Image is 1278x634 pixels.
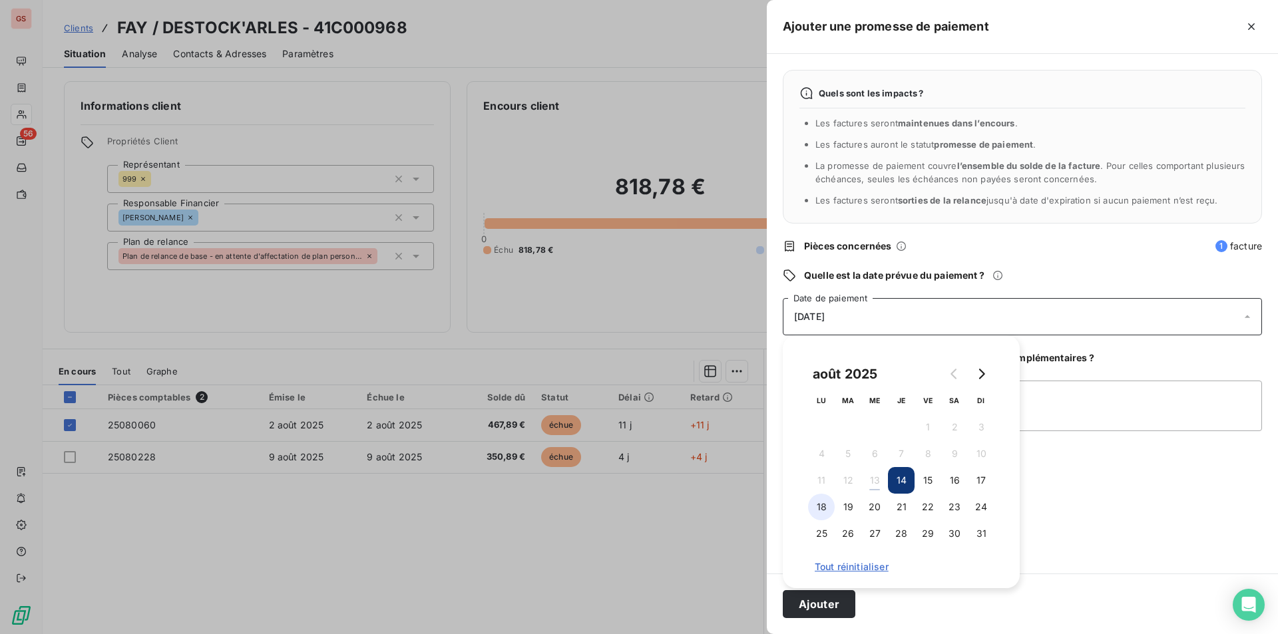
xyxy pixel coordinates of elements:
[968,494,994,520] button: 24
[968,361,994,387] button: Go to next month
[888,387,915,414] th: jeudi
[968,387,994,414] th: dimanche
[915,494,941,520] button: 22
[815,139,1036,150] span: Les factures auront le statut .
[915,467,941,494] button: 15
[835,387,861,414] th: mardi
[941,414,968,440] button: 2
[794,311,825,322] span: [DATE]
[957,160,1101,171] span: l’ensemble du solde de la facture
[861,520,888,547] button: 27
[808,440,835,467] button: 4
[808,520,835,547] button: 25
[1215,240,1227,252] span: 1
[835,467,861,494] button: 12
[808,467,835,494] button: 11
[861,440,888,467] button: 6
[835,520,861,547] button: 26
[888,494,915,520] button: 21
[804,269,984,282] span: Quelle est la date prévue du paiement ?
[861,467,888,494] button: 13
[861,387,888,414] th: mercredi
[941,387,968,414] th: samedi
[1233,589,1265,621] div: Open Intercom Messenger
[815,118,1018,128] span: Les factures seront .
[808,387,835,414] th: lundi
[915,440,941,467] button: 8
[888,440,915,467] button: 7
[835,494,861,520] button: 19
[888,520,915,547] button: 28
[1215,239,1262,253] span: facture
[915,520,941,547] button: 29
[968,440,994,467] button: 10
[861,494,888,520] button: 20
[915,414,941,440] button: 1
[941,440,968,467] button: 9
[968,520,994,547] button: 31
[888,467,915,494] button: 14
[815,195,1217,206] span: Les factures seront jusqu'à date d'expiration si aucun paiement n’est reçu.
[815,561,988,572] span: Tout réinitialiser
[898,195,986,206] span: sorties de la relance
[819,88,924,98] span: Quels sont les impacts ?
[783,17,989,36] h5: Ajouter une promesse de paiement
[941,520,968,547] button: 30
[915,387,941,414] th: vendredi
[941,494,968,520] button: 23
[783,590,855,618] button: Ajouter
[898,118,1015,128] span: maintenues dans l’encours
[968,414,994,440] button: 3
[804,239,892,253] span: Pièces concernées
[941,361,968,387] button: Go to previous month
[934,139,1033,150] span: promesse de paiement
[808,363,882,385] div: août 2025
[968,467,994,494] button: 17
[808,494,835,520] button: 18
[835,440,861,467] button: 5
[815,160,1245,184] span: La promesse de paiement couvre . Pour celles comportant plusieurs échéances, seules les échéances...
[941,467,968,494] button: 16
